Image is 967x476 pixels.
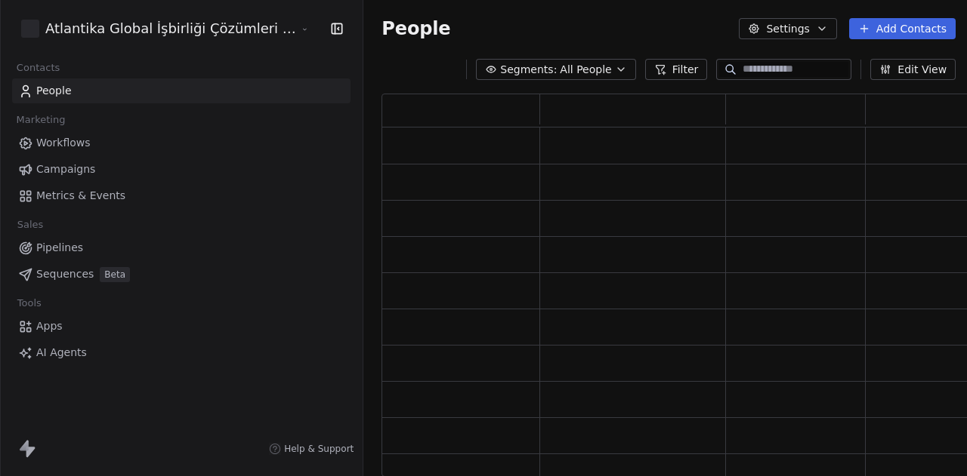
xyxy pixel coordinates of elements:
[12,262,351,287] a: SequencesBeta
[269,443,354,455] a: Help & Support
[36,188,125,204] span: Metrics & Events
[18,16,289,41] button: Atlantika Global İşbirliği Çözümleri [PERSON_NAME]. Sanayi ve Tic. A.Ş
[36,161,95,177] span: Campaigns
[10,57,66,79] span: Contacts
[645,59,708,80] button: Filter
[560,62,611,78] span: All People
[12,131,351,155] a: Workflows
[10,109,72,131] span: Marketing
[12,78,351,103] a: People
[36,266,94,282] span: Sequences
[36,345,87,361] span: AI Agents
[36,240,83,256] span: Pipelines
[870,59,956,80] button: Edit View
[11,292,48,315] span: Tools
[382,17,450,40] span: People
[12,340,351,365] a: AI Agents
[11,213,50,236] span: Sales
[284,443,354,455] span: Help & Support
[12,235,351,260] a: Pipelines
[500,62,557,78] span: Segments:
[12,183,351,208] a: Metrics & Events
[12,157,351,182] a: Campaigns
[12,314,351,339] a: Apps
[100,267,130,282] span: Beta
[739,18,836,39] button: Settings
[36,83,72,99] span: People
[849,18,956,39] button: Add Contacts
[36,135,91,151] span: Workflows
[45,19,297,38] span: Atlantika Global İşbirliği Çözümleri [PERSON_NAME]. Sanayi ve Tic. A.Ş
[36,318,63,334] span: Apps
